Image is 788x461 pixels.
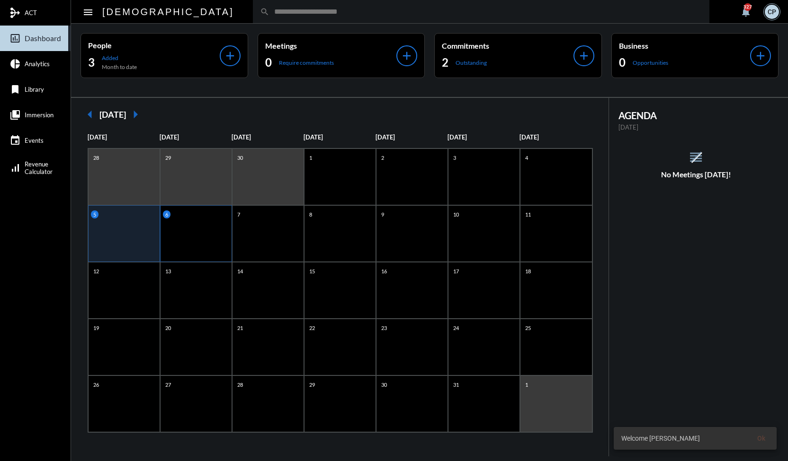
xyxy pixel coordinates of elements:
p: 29 [163,154,173,162]
p: Meetings [265,41,397,50]
p: 18 [523,267,533,275]
mat-icon: arrow_left [81,105,99,124]
p: 27 [163,381,173,389]
p: 30 [235,154,245,162]
span: Revenue Calculator [25,160,53,175]
button: Ok [750,430,773,447]
span: Immersion [25,111,54,119]
p: People [88,41,220,50]
h2: [DEMOGRAPHIC_DATA] [102,4,234,19]
p: 14 [235,267,245,275]
p: Outstanding [456,59,487,66]
p: 6 [163,210,170,218]
mat-icon: event [9,135,21,146]
mat-icon: signal_cellular_alt [9,162,21,174]
p: 22 [307,324,317,332]
mat-icon: notifications [740,6,752,17]
span: Library [25,86,44,93]
mat-icon: add [224,49,237,62]
span: ACT [25,9,37,17]
p: [DATE] [376,133,448,141]
p: [DATE] [448,133,519,141]
span: Events [25,137,44,144]
p: 5 [91,210,98,218]
p: Commitments [442,41,573,50]
span: Welcome [PERSON_NAME] [621,434,700,443]
div: CP [765,5,779,19]
p: 16 [379,267,389,275]
mat-icon: insert_chart_outlined [9,33,21,44]
p: 28 [91,154,101,162]
p: 4 [523,154,530,162]
p: [DATE] [519,133,591,141]
p: 17 [451,267,461,275]
h2: 0 [265,55,272,70]
button: Toggle sidenav [79,2,98,21]
p: 30 [379,381,389,389]
p: Month to date [102,63,137,70]
p: 3 [451,154,458,162]
span: Ok [757,435,765,442]
p: [DATE] [618,123,774,131]
p: 26 [91,381,101,389]
mat-icon: bookmark [9,84,21,95]
p: 1 [523,381,530,389]
p: 10 [451,210,461,218]
p: [DATE] [88,133,160,141]
p: 1 [307,154,314,162]
p: 9 [379,210,386,218]
p: 31 [451,381,461,389]
p: 25 [523,324,533,332]
p: 12 [91,267,101,275]
p: 7 [235,210,242,218]
p: 24 [451,324,461,332]
p: 8 [307,210,314,218]
mat-icon: add [577,49,591,62]
mat-icon: pie_chart [9,58,21,70]
h2: [DATE] [99,109,126,120]
p: Added [102,54,137,61]
h2: 0 [619,55,626,70]
p: Opportunities [633,59,668,66]
p: 21 [235,324,245,332]
mat-icon: add [754,49,767,62]
p: [DATE] [160,133,232,141]
span: Analytics [25,60,50,68]
h5: No Meetings [DATE]! [609,170,784,179]
mat-icon: Side nav toggle icon [82,7,94,18]
mat-icon: collections_bookmark [9,109,21,121]
h2: 2 [442,55,448,70]
p: 20 [163,324,173,332]
mat-icon: mediation [9,7,21,18]
p: 29 [307,381,317,389]
mat-icon: add [400,49,413,62]
mat-icon: reorder [688,149,704,165]
span: Dashboard [25,34,61,43]
p: Require commitments [279,59,334,66]
p: [DATE] [304,133,376,141]
p: 19 [91,324,101,332]
p: 2 [379,154,386,162]
p: 15 [307,267,317,275]
h2: 3 [88,55,95,70]
p: 11 [523,210,533,218]
mat-icon: search [260,7,269,17]
p: 13 [163,267,173,275]
p: [DATE] [232,133,304,141]
div: 327 [744,3,752,11]
p: 28 [235,381,245,389]
h2: AGENDA [618,110,774,121]
p: Business [619,41,751,50]
mat-icon: arrow_right [126,105,145,124]
p: 23 [379,324,389,332]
